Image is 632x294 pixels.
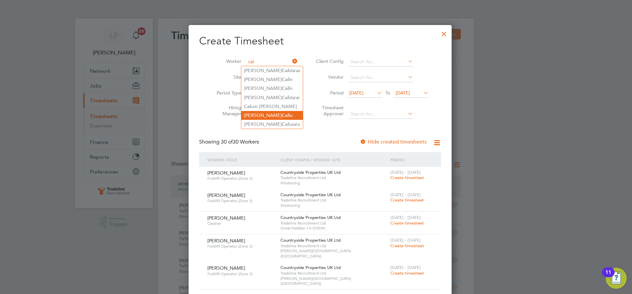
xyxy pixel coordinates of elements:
[244,104,251,109] b: Cal
[207,221,276,226] span: Cleaner
[241,120,303,129] li: [PERSON_NAME] usaru
[280,215,341,220] span: Countryside Properties UK Ltd
[279,152,389,167] div: Client Config / Vendor / Site
[206,152,279,167] div: Worker / Role
[606,268,627,289] button: Open Resource Center, 11 new notifications
[212,105,241,117] label: Hiring Manager
[241,102,303,111] li: um [PERSON_NAME]
[390,215,421,220] span: [DATE] - [DATE]
[280,192,341,198] span: Countryside Properties UK Ltd
[199,139,260,146] div: Showing
[282,86,289,91] b: Cal
[282,95,289,100] b: Cal
[212,58,241,64] label: Worker
[390,175,424,180] span: Create timesheet
[280,237,341,243] span: Countryside Properties UK Ltd
[207,271,276,277] span: Forklift Operator (Zone 3)
[348,73,413,82] input: Search for...
[348,110,413,119] input: Search for...
[390,170,421,175] span: [DATE] - [DATE]
[314,74,344,80] label: Vendor
[221,139,259,145] span: 30 Workers
[207,192,245,198] span: [PERSON_NAME]
[282,121,289,127] b: Cal
[212,74,241,80] label: Site
[280,248,387,258] span: [PERSON_NAME][GEOGRAPHIC_DATA] ([GEOGRAPHIC_DATA])
[314,90,344,96] label: Period
[241,75,303,84] li: [PERSON_NAME] in
[280,271,387,276] span: Tradeline Recruitment Ltd
[390,237,421,243] span: [DATE] - [DATE]
[280,198,387,203] span: Tradeline Recruitment Ltd
[207,244,276,249] span: Forklift Operator (Zone 3)
[390,270,424,276] span: Create timesheet
[389,152,434,167] div: Period
[241,84,303,93] li: [PERSON_NAME] in
[314,105,344,117] label: Timesheet Approver
[207,265,245,271] span: [PERSON_NAME]
[282,113,289,118] b: Cal
[282,77,289,82] b: Cal
[390,220,424,226] span: Create timesheet
[199,34,441,48] h2: Create Timesheet
[280,226,387,231] span: Great Haddon 1A (VSEM)
[221,139,233,145] span: 30 of
[360,139,427,145] label: Hide created timesheets
[280,175,387,180] span: Tradeline Recruitment Ltd
[282,68,289,73] b: Cal
[280,276,387,286] span: [PERSON_NAME][GEOGRAPHIC_DATA] ([GEOGRAPHIC_DATA])
[396,90,410,96] span: [DATE]
[212,90,241,96] label: Period Type
[241,93,303,102] li: [PERSON_NAME] darar
[241,111,303,120] li: [PERSON_NAME] iu
[241,66,303,75] li: [PERSON_NAME] daras
[280,265,341,270] span: Countryside Properties UK Ltd
[383,89,392,97] span: To
[314,58,344,64] label: Client Config
[280,180,387,186] span: Westoning
[280,203,387,208] span: Westoning
[246,57,298,67] input: Search for...
[349,90,363,96] span: [DATE]
[280,170,341,175] span: Countryside Properties UK Ltd
[390,243,424,249] span: Create timesheet
[207,198,276,203] span: Forklift Operator (Zone 3)
[280,221,387,226] span: Tradeline Recruitment Ltd
[390,197,424,203] span: Create timesheet
[390,265,421,270] span: [DATE] - [DATE]
[605,272,611,281] div: 11
[280,243,387,249] span: Tradeline Recruitment Ltd
[207,170,245,176] span: [PERSON_NAME]
[348,57,413,67] input: Search for...
[207,238,245,244] span: [PERSON_NAME]
[207,176,276,181] span: Forklift Operator (Zone 3)
[207,215,245,221] span: [PERSON_NAME]
[390,192,421,198] span: [DATE] - [DATE]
